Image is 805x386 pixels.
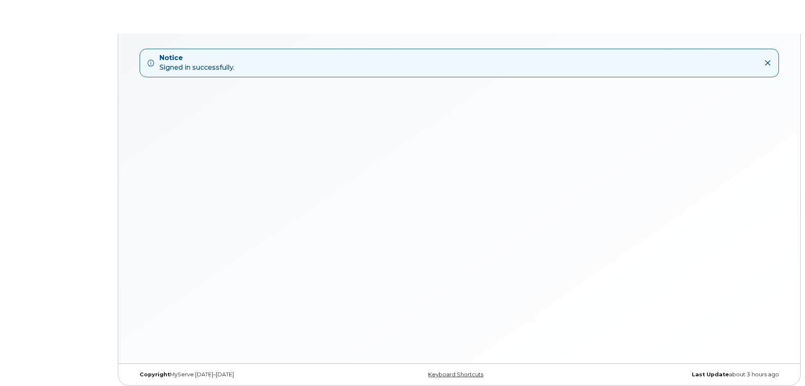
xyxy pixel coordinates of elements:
a: Keyboard Shortcuts [428,371,483,378]
strong: Notice [159,53,234,63]
div: about 3 hours ago [568,371,785,378]
div: Signed in successfully. [159,53,234,73]
div: MyServe [DATE]–[DATE] [133,371,351,378]
strong: Last Update [692,371,729,378]
strong: Copyright [140,371,170,378]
